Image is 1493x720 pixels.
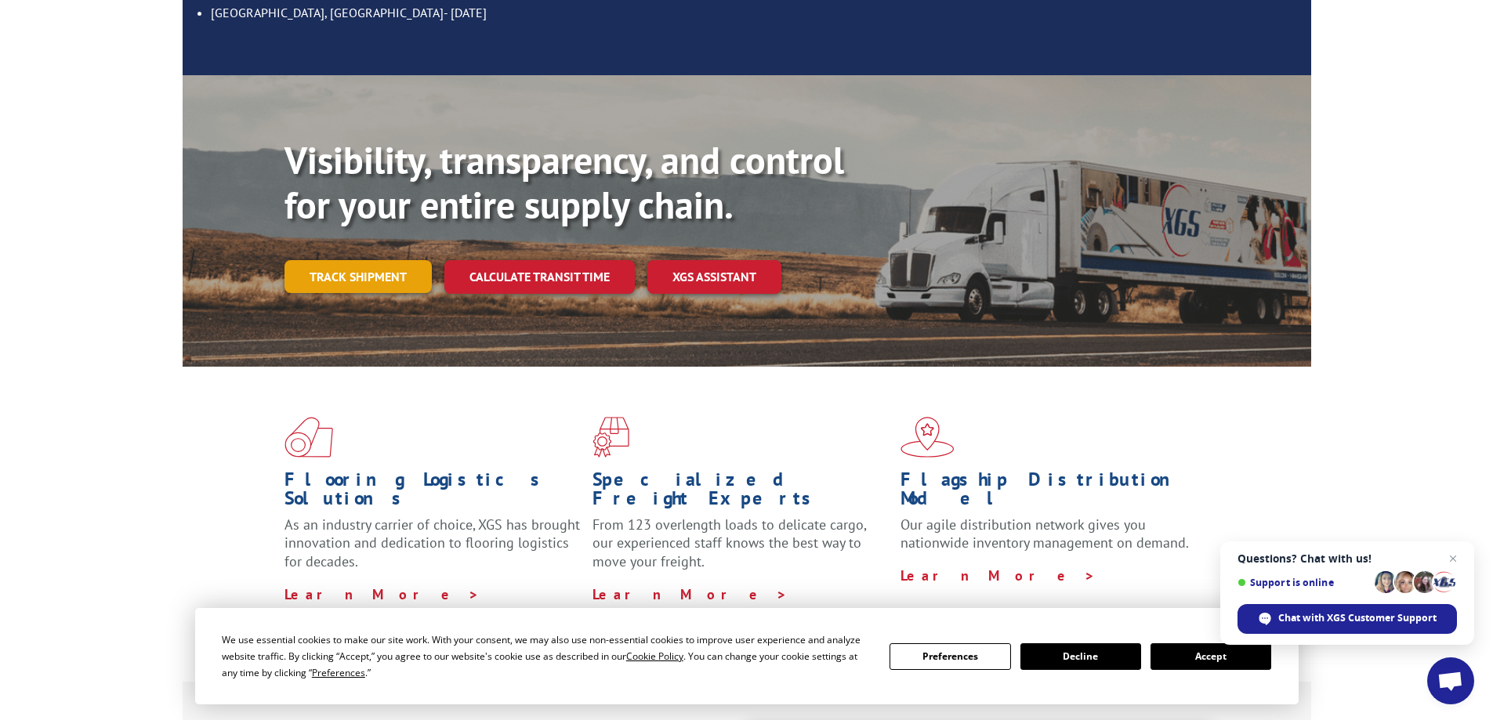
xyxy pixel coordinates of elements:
[444,260,635,294] a: Calculate transit time
[592,417,629,458] img: xgs-icon-focused-on-flooring-red
[626,649,683,663] span: Cookie Policy
[1278,611,1437,625] span: Chat with XGS Customer Support
[1151,643,1271,670] button: Accept
[1427,657,1474,704] a: Open chat
[284,260,432,293] a: Track shipment
[890,643,1010,670] button: Preferences
[195,608,1299,704] div: Cookie Consent Prompt
[901,417,955,458] img: xgs-icon-flagship-distribution-model-red
[284,470,581,516] h1: Flooring Logistics Solutions
[284,585,480,603] a: Learn More >
[284,417,333,458] img: xgs-icon-total-supply-chain-intelligence-red
[284,516,580,571] span: As an industry carrier of choice, XGS has brought innovation and dedication to flooring logistics...
[647,260,781,294] a: XGS ASSISTANT
[592,470,889,516] h1: Specialized Freight Experts
[312,666,365,679] span: Preferences
[592,585,788,603] a: Learn More >
[211,2,1296,23] li: [GEOGRAPHIC_DATA], [GEOGRAPHIC_DATA]- [DATE]
[1020,643,1141,670] button: Decline
[1238,552,1457,565] span: Questions? Chat with us!
[284,136,844,230] b: Visibility, transparency, and control for your entire supply chain.
[901,516,1189,552] span: Our agile distribution network gives you nationwide inventory management on demand.
[1238,604,1457,634] span: Chat with XGS Customer Support
[901,566,1096,584] a: Learn More >
[901,470,1197,516] h1: Flagship Distribution Model
[592,516,889,585] p: From 123 overlength loads to delicate cargo, our experienced staff knows the best way to move you...
[1238,577,1369,588] span: Support is online
[222,631,871,681] div: We use essential cookies to make our site work. With your consent, we may also use non-essential ...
